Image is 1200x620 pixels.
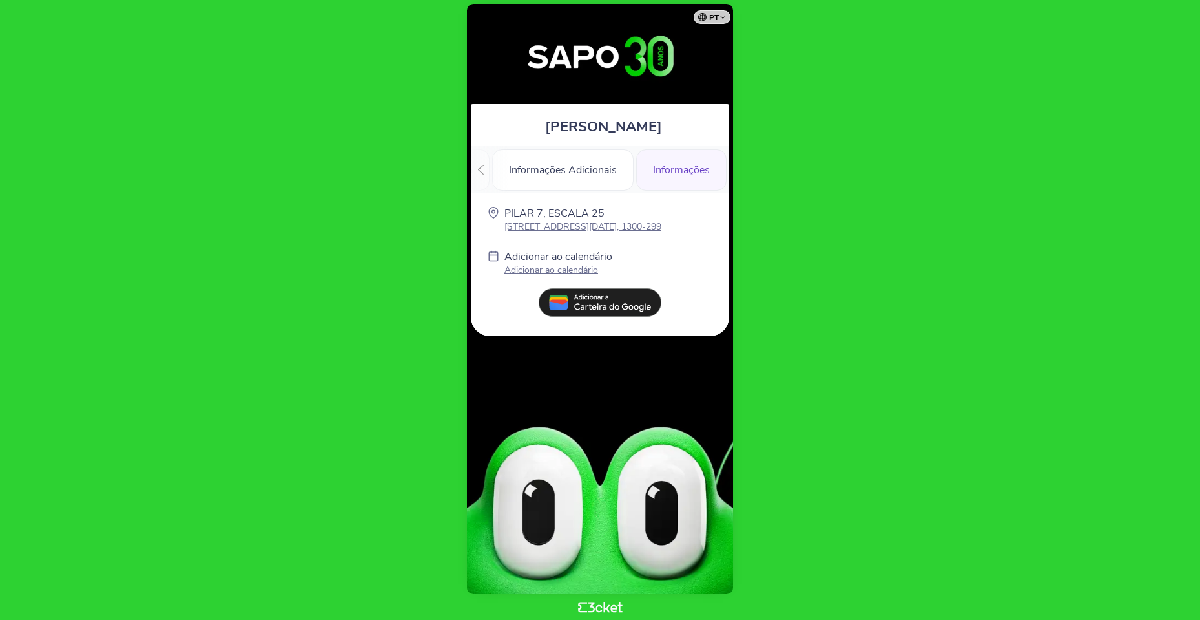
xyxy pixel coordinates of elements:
[636,149,727,191] div: Informações
[504,220,661,233] p: [STREET_ADDRESS][DATE], 1300-299
[539,288,661,317] img: pt_add_to_google_wallet.13e59062.svg
[479,17,721,98] img: 30º Aniversário SAPO
[504,206,661,220] p: PILAR 7, ESCALA 25
[545,117,662,136] span: [PERSON_NAME]
[504,250,612,264] p: Adicionar ao calendário
[504,264,612,276] p: Adicionar ao calendário
[492,162,634,176] a: Informações Adicionais
[504,250,612,279] a: Adicionar ao calendário Adicionar ao calendário
[492,149,634,191] div: Informações Adicionais
[636,162,727,176] a: Informações
[504,206,661,233] a: PILAR 7, ESCALA 25 [STREET_ADDRESS][DATE], 1300-299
